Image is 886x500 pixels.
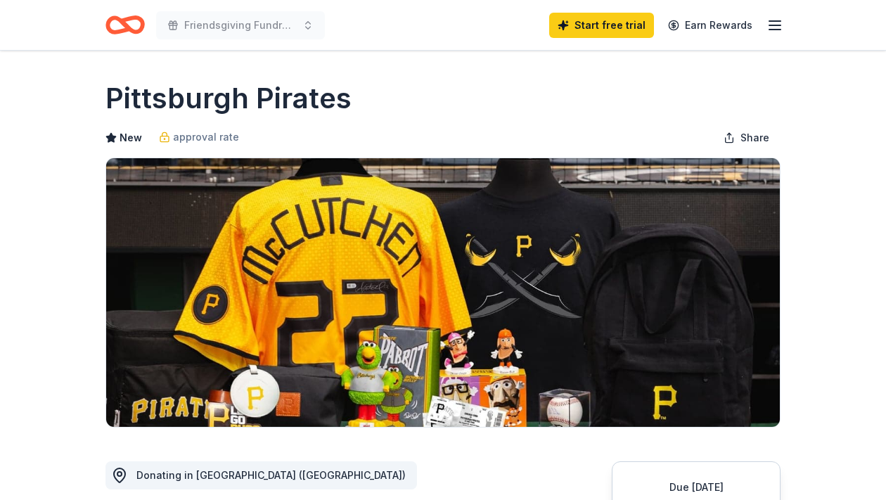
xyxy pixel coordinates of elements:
a: Home [105,8,145,41]
button: Share [712,124,781,152]
span: Donating in [GEOGRAPHIC_DATA] ([GEOGRAPHIC_DATA]) [136,469,406,481]
a: approval rate [159,129,239,146]
h1: Pittsburgh Pirates [105,79,352,118]
div: Due [DATE] [629,479,763,496]
span: New [120,129,142,146]
span: approval rate [173,129,239,146]
img: Image for Pittsburgh Pirates [106,158,780,427]
a: Start free trial [549,13,654,38]
a: Earn Rewards [660,13,761,38]
span: Friendsgiving Fundraiser [184,17,297,34]
button: Friendsgiving Fundraiser [156,11,325,39]
span: Share [740,129,769,146]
